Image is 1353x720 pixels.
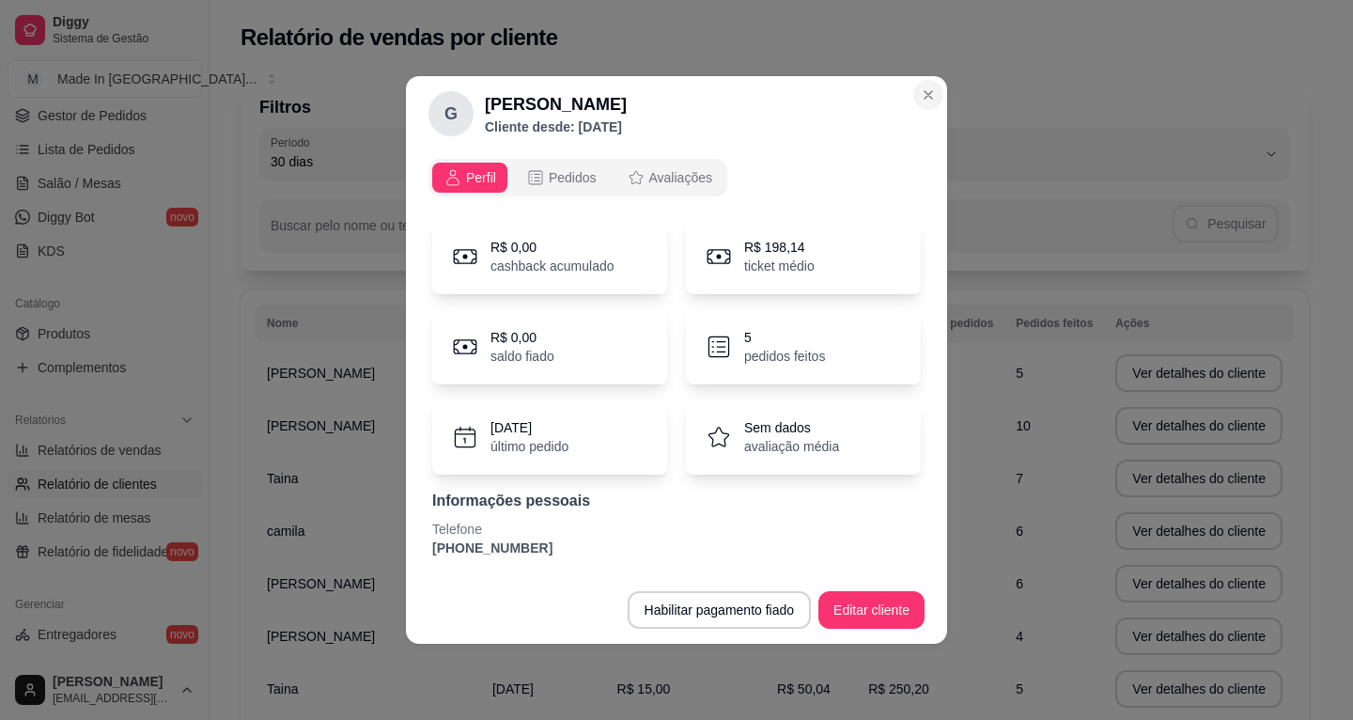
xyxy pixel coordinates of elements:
p: saldo fiado [490,347,554,366]
span: Pedidos [549,168,597,187]
p: avaliação média [744,437,839,456]
p: R$ 0,00 [490,328,554,347]
p: cashback acumulado [490,257,614,275]
button: Habilitar pagamento fiado [628,591,812,629]
p: Cliente desde: [DATE] [485,117,627,136]
p: Informações pessoais [432,490,921,512]
h2: [PERSON_NAME] [485,91,627,117]
p: Telefone [432,520,921,539]
p: Sem dados [744,418,839,437]
p: [PHONE_NUMBER] [432,539,921,557]
p: último pedido [490,437,568,456]
span: Avaliações [649,168,712,187]
button: Close [913,80,943,110]
p: [DATE] [490,418,568,437]
p: ticket médio [744,257,815,275]
p: pedidos feitos [744,347,825,366]
p: 5 [744,328,825,347]
div: opções [428,159,925,196]
p: R$ 0,00 [490,238,614,257]
div: G [428,91,474,136]
p: R$ 198,14 [744,238,815,257]
div: opções [428,159,727,196]
button: Editar cliente [818,591,925,629]
span: Perfil [466,168,496,187]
